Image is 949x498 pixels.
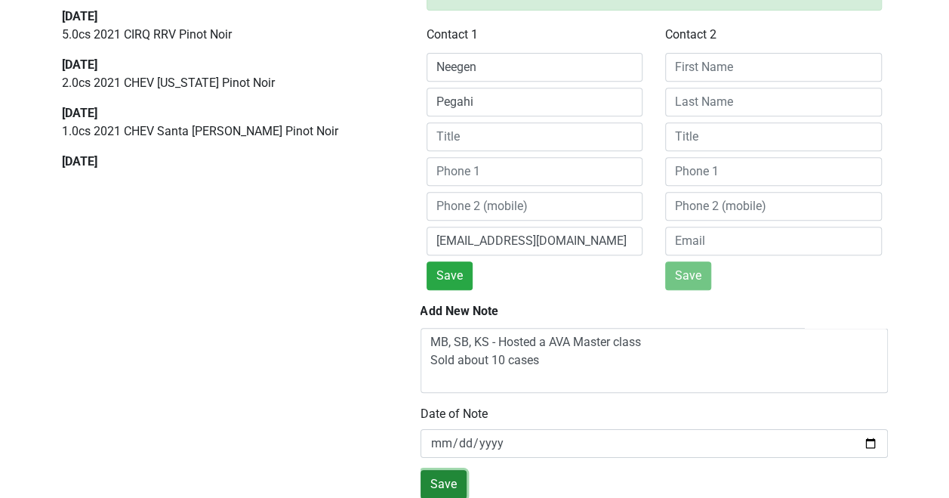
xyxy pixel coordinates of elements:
div: [DATE] [62,153,386,171]
label: Contact 2 [665,26,716,44]
input: First Name [665,53,882,82]
input: Email [427,227,643,255]
div: [DATE] [62,56,386,74]
p: 2.0 cs 2021 CHEV [US_STATE] Pinot Noir [62,74,386,92]
p: 5.0 cs 2021 CIRQ RRV Pinot Noir [62,26,386,44]
button: Save [427,261,473,290]
input: First Name [427,53,643,82]
input: Phone 2 (mobile) [665,192,882,221]
input: Title [665,122,882,151]
input: Title [427,122,643,151]
input: Last Name [427,88,643,116]
button: Save [665,261,711,290]
label: Date of Note [421,405,488,423]
input: Last Name [665,88,882,116]
input: Email [665,227,882,255]
div: [DATE] [62,8,386,26]
b: Add New Note [421,304,498,318]
input: Phone 1 [665,157,882,186]
input: Phone 2 (mobile) [427,192,643,221]
div: [DATE] [62,104,386,122]
input: Phone 1 [427,157,643,186]
label: Contact 1 [427,26,478,44]
p: 1.0 cs 2021 CHEV Santa [PERSON_NAME] Pinot Noir [62,122,386,141]
textarea: MB, SB, KS - Hosted a AVA Master class Sold about 10 cases [421,328,888,393]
